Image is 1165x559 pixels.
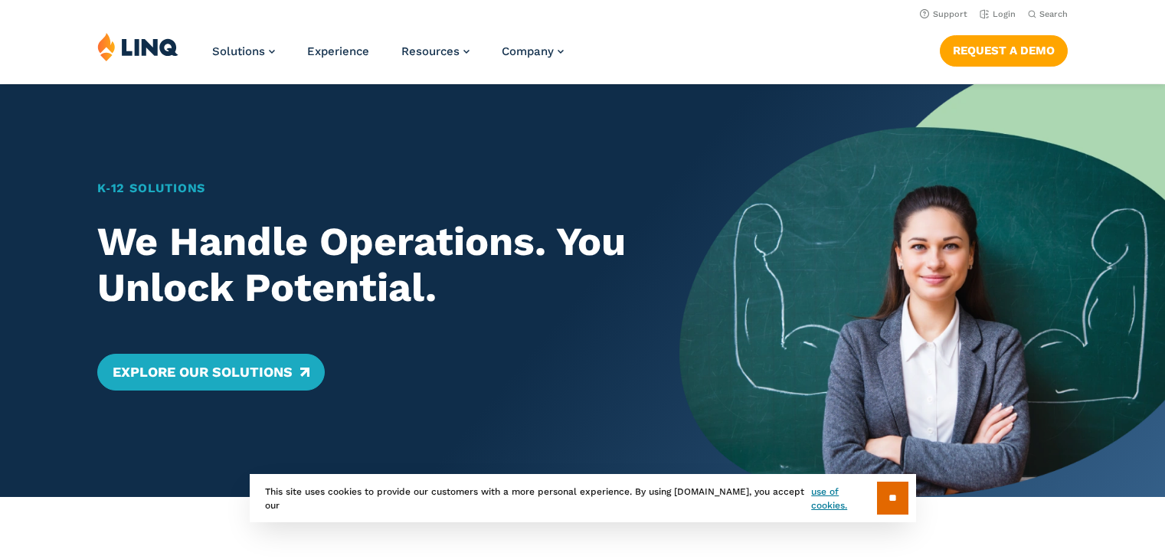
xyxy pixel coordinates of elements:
[97,32,178,61] img: LINQ | K‑12 Software
[307,44,369,58] a: Experience
[811,485,876,512] a: use of cookies.
[502,44,564,58] a: Company
[679,84,1165,497] img: Home Banner
[1039,9,1068,19] span: Search
[401,44,460,58] span: Resources
[212,32,564,83] nav: Primary Navigation
[97,354,325,391] a: Explore Our Solutions
[1028,8,1068,20] button: Open Search Bar
[97,219,633,311] h2: We Handle Operations. You Unlock Potential.
[250,474,916,522] div: This site uses cookies to provide our customers with a more personal experience. By using [DOMAIN...
[97,179,633,198] h1: K‑12 Solutions
[212,44,275,58] a: Solutions
[401,44,470,58] a: Resources
[940,32,1068,66] nav: Button Navigation
[920,9,967,19] a: Support
[212,44,265,58] span: Solutions
[940,35,1068,66] a: Request a Demo
[980,9,1016,19] a: Login
[502,44,554,58] span: Company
